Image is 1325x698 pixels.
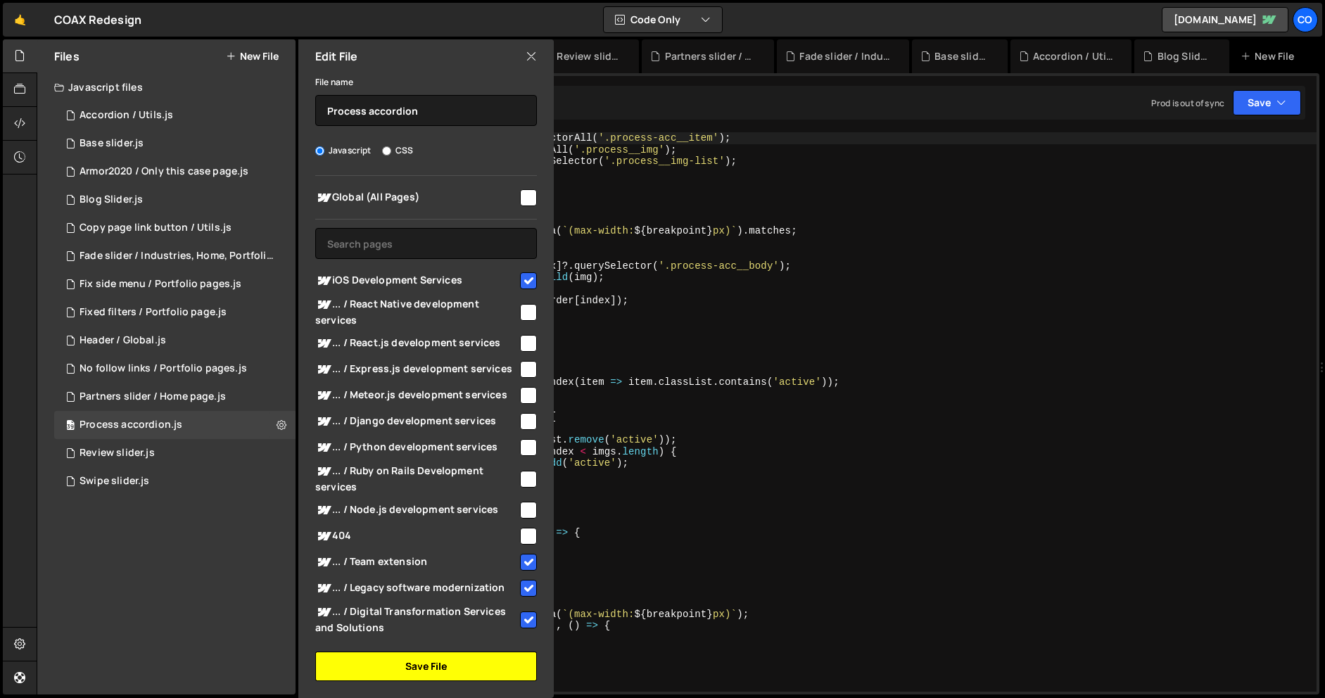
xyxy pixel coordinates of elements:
div: Process accordion.js [80,419,182,431]
span: Global (All Pages) [315,189,518,206]
div: COAX Redesign [54,11,141,28]
span: iOS Development Services [315,272,518,289]
span: ... / Team extension [315,554,518,571]
span: ... / Legacy software modernization [315,580,518,597]
div: Swipe slider.js [80,475,149,488]
label: Javascript [315,144,372,158]
div: Accordion / Utils.js [80,109,173,122]
div: Header / Global.js [80,334,166,347]
input: CSS [382,146,391,156]
div: Fixed filters / Portfolio page.js [80,306,227,319]
div: 14632/40149.js [54,355,296,383]
div: Review slider.js [80,447,155,459]
div: Fade slider / Industries, Home, Portfolio.js [80,250,274,262]
div: 14632/39525.js [54,383,296,411]
h2: Files [54,49,80,64]
div: Blog Slider.js [54,186,296,214]
div: No follow links / Portfolio pages.js [80,362,247,375]
div: Prod is out of sync [1151,97,1224,109]
span: ... / React Native development services [315,296,518,327]
div: Copy page link button / Utils.js [80,222,232,234]
span: ... / Node.js development services [315,502,518,519]
div: 14632/38280.js [54,411,296,439]
div: Review slider.js [557,49,622,63]
span: ... / Python development services [315,439,518,456]
div: Blog Slider.js [80,193,143,206]
button: Save File [315,652,537,681]
input: Search pages [315,228,537,259]
div: 14632/39082.js [54,242,300,270]
span: ... / Ruby on Rails Development services [315,463,518,494]
div: Partners slider / Home page.js [665,49,758,63]
label: CSS [382,144,413,158]
div: Armor2020 / Only this case page.js [80,165,248,178]
div: Accordion / Utils.js [54,101,296,129]
div: 14632/39741.js [54,298,296,326]
span: ... / Digital Transformation Services and Solutions [315,604,518,635]
a: CO [1293,7,1318,32]
input: Name [315,95,537,126]
div: Javascript files [37,73,296,101]
div: 14632/38199.js [54,467,296,495]
div: 14632/39704.js [54,270,296,298]
span: 404 [315,528,518,545]
div: 14632/38193.js [54,439,296,467]
button: Save [1233,90,1301,115]
div: Base slider.js [54,129,296,158]
h2: Edit File [315,49,357,64]
span: ... / Meteor.js development services [315,387,518,404]
div: Fade slider / Industries, Home, Portfolio.js [799,49,892,63]
span: 39 [66,421,75,432]
a: 🤙 [3,3,37,37]
div: 14632/39688.js [54,214,296,242]
button: New File [226,51,279,62]
div: Partners slider / Home page.js [80,391,226,403]
span: ... / Express.js development services [315,361,518,378]
div: 14632/38826.js [54,326,296,355]
a: [DOMAIN_NAME] [1162,7,1288,32]
div: Accordion / Utils.js [1033,49,1115,63]
div: Blog Slider.js [1158,49,1212,63]
div: Base slider.js [934,49,990,63]
div: New File [1241,49,1300,63]
div: 14632/40346.js [54,158,296,186]
span: ... / React.js development services [315,335,518,352]
input: Javascript [315,146,324,156]
label: File name [315,75,353,89]
span: ... / Django development services [315,413,518,430]
div: Fix side menu / Portfolio pages.js [80,278,241,291]
div: Base slider.js [80,137,144,150]
button: Code Only [604,7,722,32]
